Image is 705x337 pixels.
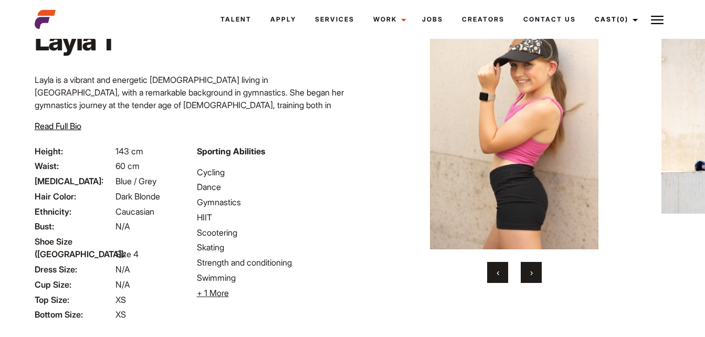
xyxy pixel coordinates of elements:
span: Hair Color: [35,190,113,203]
span: Waist: [35,160,113,172]
span: XS [115,294,126,305]
span: 143 cm [115,146,143,156]
span: Caucasian [115,206,154,217]
span: N/A [115,279,130,290]
a: Creators [453,5,514,34]
span: Dress Size: [35,263,113,276]
span: + 1 More [197,288,229,298]
a: Cast(0) [585,5,644,34]
img: Burger icon [651,14,664,26]
img: cropped-aefm-brand-fav-22-square.png [35,9,56,30]
a: Apply [261,5,306,34]
li: HIIT [197,211,346,224]
span: [MEDICAL_DATA]: [35,175,113,187]
span: Bottom Size: [35,308,113,321]
span: Read Full Bio [35,121,81,131]
span: Next [530,267,533,278]
span: Dark Blonde [115,191,160,202]
li: Scootering [197,226,346,239]
li: Cycling [197,166,346,178]
span: Bust: [35,220,113,233]
span: (0) [617,15,628,23]
strong: Sporting Abilities [197,146,265,156]
span: Height: [35,145,113,157]
span: N/A [115,264,130,275]
li: Skating [197,241,346,254]
a: Services [306,5,364,34]
span: Top Size: [35,293,113,306]
li: Strength and conditioning [197,256,346,269]
span: Ethnicity: [35,205,113,218]
h1: Layla T [35,25,121,57]
a: Jobs [413,5,453,34]
li: Dance [197,181,346,193]
a: Talent [211,5,261,34]
p: Layla is a vibrant and energetic [DEMOGRAPHIC_DATA] living in [GEOGRAPHIC_DATA], with a remarkabl... [35,73,346,174]
span: XS [115,309,126,320]
button: Read Full Bio [35,120,81,132]
span: Size 4 [115,249,139,259]
span: 60 cm [115,161,140,171]
span: Shoe Size ([GEOGRAPHIC_DATA]): [35,235,113,260]
a: Work [364,5,413,34]
span: N/A [115,221,130,231]
a: Contact Us [514,5,585,34]
span: Cup Size: [35,278,113,291]
li: Swimming [197,271,346,284]
li: Gymnastics [197,196,346,208]
span: Blue / Grey [115,176,156,186]
span: Previous [497,267,499,278]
